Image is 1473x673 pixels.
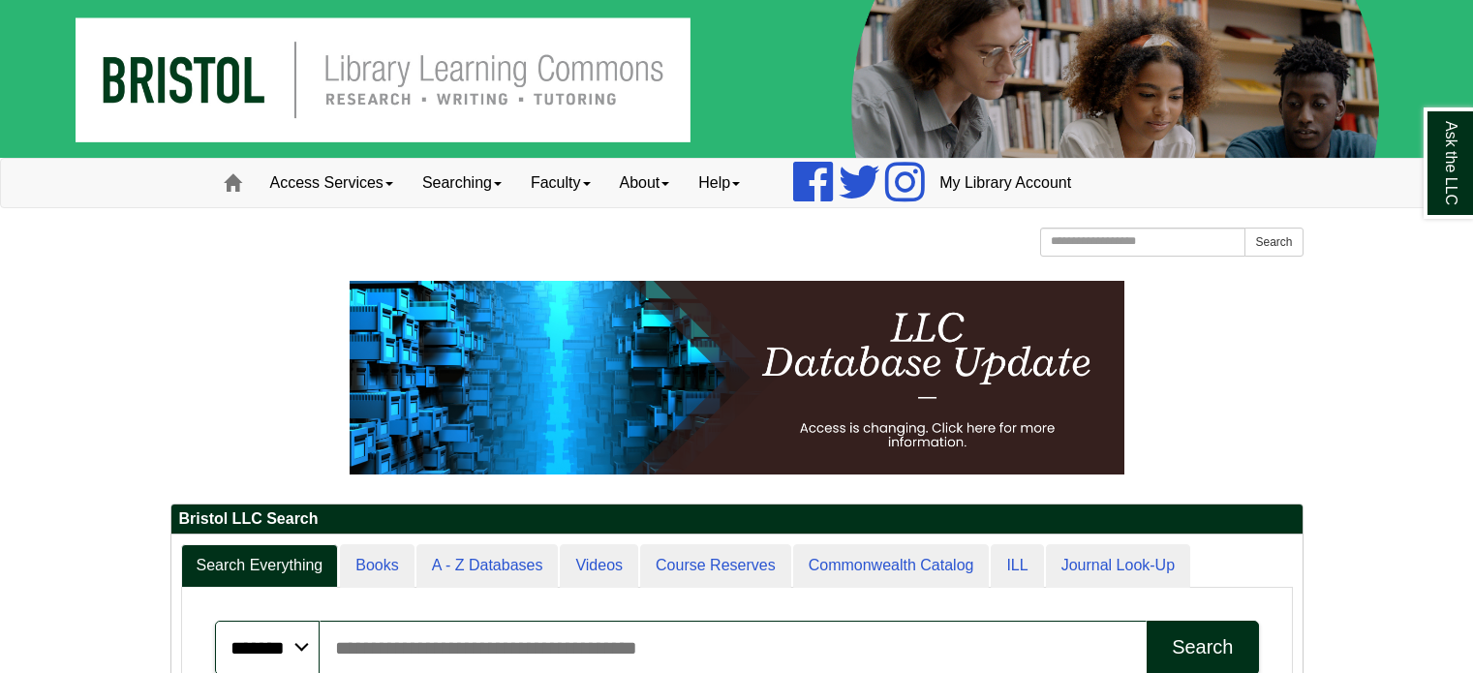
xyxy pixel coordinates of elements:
[340,544,414,588] a: Books
[1172,636,1233,658] div: Search
[171,505,1303,535] h2: Bristol LLC Search
[1046,544,1190,588] a: Journal Look-Up
[560,544,638,588] a: Videos
[416,544,559,588] a: A - Z Databases
[605,159,685,207] a: About
[1244,228,1303,257] button: Search
[408,159,516,207] a: Searching
[640,544,791,588] a: Course Reserves
[256,159,408,207] a: Access Services
[181,544,339,588] a: Search Everything
[516,159,605,207] a: Faculty
[925,159,1086,207] a: My Library Account
[684,159,754,207] a: Help
[793,544,990,588] a: Commonwealth Catalog
[991,544,1043,588] a: ILL
[350,281,1124,474] img: HTML tutorial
